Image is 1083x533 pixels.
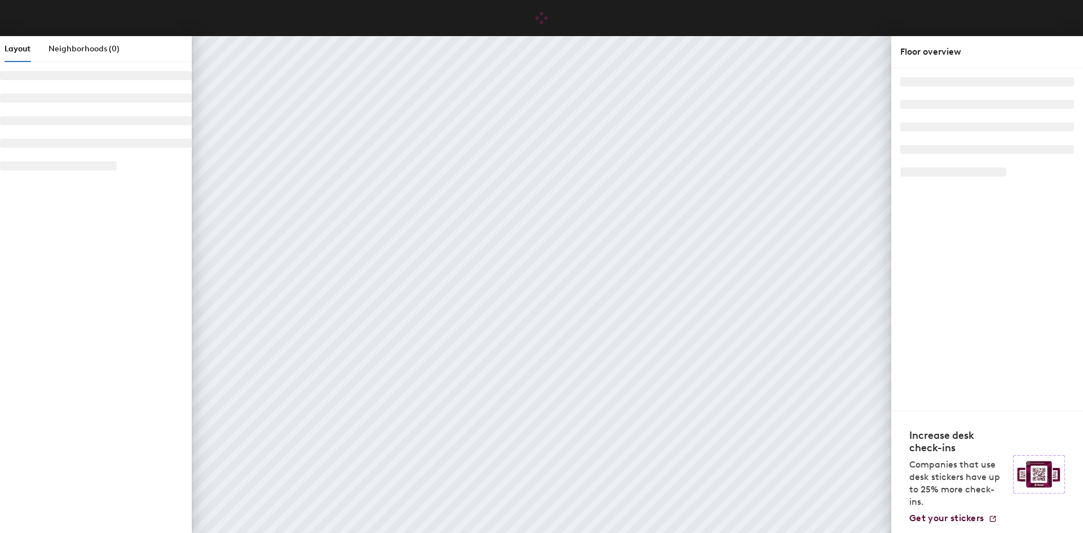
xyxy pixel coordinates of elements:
a: Get your stickers [909,513,997,524]
img: Sticker logo [1013,455,1065,494]
span: Get your stickers [909,513,984,523]
p: Companies that use desk stickers have up to 25% more check-ins. [909,459,1006,508]
span: Neighborhoods (0) [49,44,120,54]
div: Floor overview [900,45,1074,59]
span: Layout [5,44,30,54]
h4: Increase desk check-ins [909,429,1006,454]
